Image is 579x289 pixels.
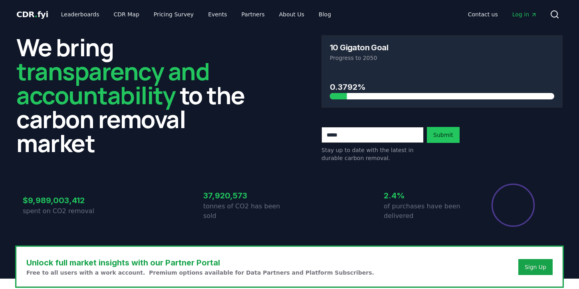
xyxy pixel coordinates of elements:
p: of purchases have been delivered [384,202,470,221]
a: Blog [312,7,337,22]
a: Contact us [462,7,504,22]
a: CDR.fyi [16,9,48,20]
button: Submit [427,127,460,143]
span: . [35,10,38,19]
nav: Main [462,7,543,22]
h3: Unlock full market insights with our Partner Portal [26,257,374,269]
h3: 37,920,573 [203,190,289,202]
div: Percentage of sales delivered [491,183,535,228]
span: CDR fyi [16,10,48,19]
p: Free to all users with a work account. Premium options available for Data Partners and Platform S... [26,269,374,277]
a: About Us [273,7,311,22]
a: Partners [235,7,271,22]
a: Sign Up [525,263,546,271]
a: Leaderboards [55,7,106,22]
p: Stay up to date with the latest in durable carbon removal. [321,146,424,162]
span: Log in [512,10,537,18]
a: CDR Map [107,7,146,22]
h3: 10 Gigaton Goal [330,44,388,51]
h3: 0.3792% [330,81,554,93]
h3: 2.4% [384,190,470,202]
a: Log in [506,7,543,22]
a: Pricing Survey [147,7,200,22]
nav: Main [55,7,337,22]
h2: We bring to the carbon removal market [16,35,258,155]
span: transparency and accountability [16,55,209,111]
a: Events [202,7,233,22]
p: Progress to 2050 [330,54,554,62]
p: tonnes of CO2 has been sold [203,202,289,221]
button: Sign Up [518,259,553,275]
h3: $9,989,003,412 [23,194,109,206]
p: spent on CO2 removal [23,206,109,216]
